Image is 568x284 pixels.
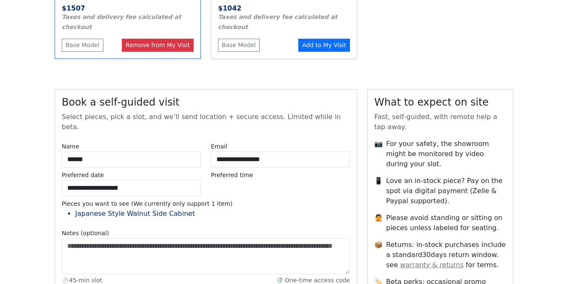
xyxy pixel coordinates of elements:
[62,142,79,151] label: Name
[374,213,383,233] span: 🙅
[374,176,383,206] span: 📱
[62,39,103,52] a: Base Model
[62,112,350,132] p: Select pieces, pick a slot, and we’ll send location + secure access. Limited while in beta.
[62,199,233,208] label: Pieces you want to see (We currently only support 1 item)
[374,240,383,270] span: 📦
[218,39,260,52] a: Base Model
[386,139,506,169] span: For your safety, the showroom might be monitored by video during your slot.
[374,96,489,108] span: What to expect on site
[218,4,242,12] span: $ 1042
[62,229,109,238] label: Notes (optional)
[62,13,181,30] small: Taxes and delivery fee calculated at checkout
[62,96,350,109] h3: Book a self‑guided visit
[218,13,337,30] small: Taxes and delivery fee calculated at checkout
[211,171,253,180] label: Preferred time
[298,39,350,52] button: Add to My Visit
[75,209,350,219] li: Japanese Style Walnut Side Cabinet
[62,171,104,180] label: Preferred date
[211,142,227,151] label: Email
[386,240,506,270] span: Returns: in‑stock purchases include a standard 30 days return window. see for terms.
[386,176,506,206] span: Love an in‑stock piece? Pay on the spot via digital payment (Zelle & Paypal supported).
[374,139,383,169] span: 📷
[62,4,85,12] span: $ 1507
[400,261,463,269] a: warranty & returns
[122,39,194,52] button: Remove from My Visit
[386,213,506,233] span: Please avoid standing or sitting on pieces unless labeled for seating.
[374,112,506,132] p: Fast, self‑guided, with remote help a tap away.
